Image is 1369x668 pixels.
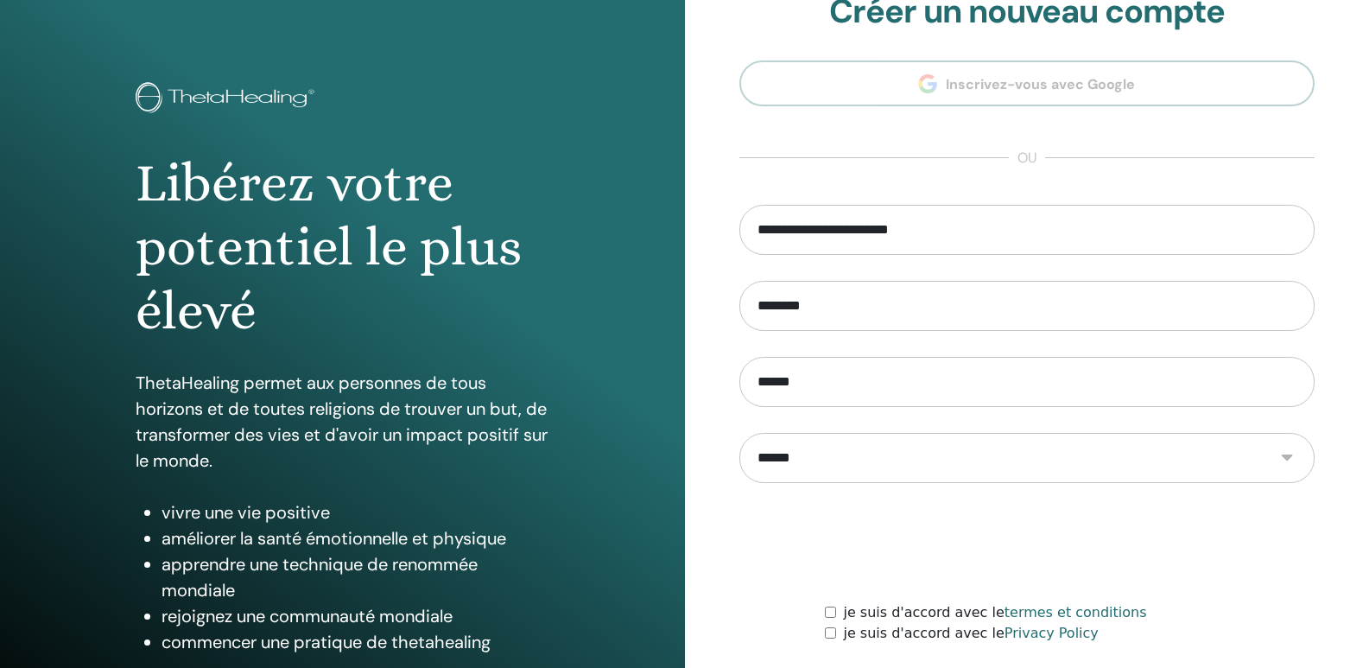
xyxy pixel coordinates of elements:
[1005,604,1147,620] a: termes et conditions
[843,602,1146,623] label: je suis d'accord avec le
[1005,625,1099,641] a: Privacy Policy
[843,623,1098,644] label: je suis d'accord avec le
[162,525,548,551] li: améliorer la santé émotionnelle et physique
[136,370,548,474] p: ThetaHealing permet aux personnes de tous horizons et de toutes religions de trouver un but, de t...
[162,499,548,525] li: vivre une vie positive
[896,509,1158,576] iframe: reCAPTCHA
[162,629,548,655] li: commencer une pratique de thetahealing
[136,151,548,344] h1: Libérez votre potentiel le plus élevé
[162,551,548,603] li: apprendre une technique de renommée mondiale
[162,603,548,629] li: rejoignez une communauté mondiale
[1009,148,1045,169] span: ou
